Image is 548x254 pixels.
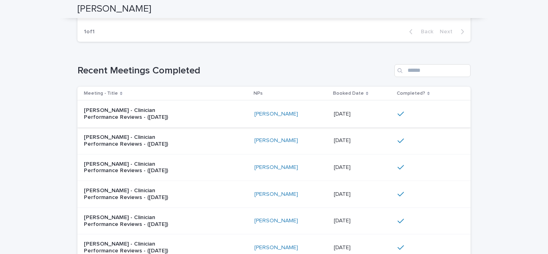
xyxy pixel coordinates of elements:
[334,136,352,144] p: [DATE]
[77,22,101,42] p: 1 of 1
[254,111,298,118] a: [PERSON_NAME]
[254,191,298,198] a: [PERSON_NAME]
[254,89,263,98] p: NPs
[254,244,298,251] a: [PERSON_NAME]
[436,28,471,35] button: Next
[416,29,433,35] span: Back
[77,181,471,208] tr: [PERSON_NAME] - Clinician Performance Reviews - ([DATE])[PERSON_NAME] [DATE][DATE]
[84,89,118,98] p: Meeting - Title
[77,65,391,77] h1: Recent Meetings Completed
[77,207,471,234] tr: [PERSON_NAME] - Clinician Performance Reviews - ([DATE])[PERSON_NAME] [DATE][DATE]
[84,187,184,201] p: [PERSON_NAME] - Clinician Performance Reviews - ([DATE])
[334,216,352,224] p: [DATE]
[254,137,298,144] a: [PERSON_NAME]
[84,107,184,121] p: [PERSON_NAME] - Clinician Performance Reviews - ([DATE])
[334,243,352,251] p: [DATE]
[254,217,298,224] a: [PERSON_NAME]
[77,127,471,154] tr: [PERSON_NAME] - Clinician Performance Reviews - ([DATE])[PERSON_NAME] [DATE][DATE]
[77,101,471,128] tr: [PERSON_NAME] - Clinician Performance Reviews - ([DATE])[PERSON_NAME] [DATE][DATE]
[397,89,425,98] p: Completed?
[84,214,184,228] p: [PERSON_NAME] - Clinician Performance Reviews - ([DATE])
[333,89,364,98] p: Booked Date
[334,189,352,198] p: [DATE]
[394,64,471,77] input: Search
[440,29,457,35] span: Next
[84,134,184,148] p: [PERSON_NAME] - Clinician Performance Reviews - ([DATE])
[334,163,352,171] p: [DATE]
[334,109,352,118] p: [DATE]
[403,28,436,35] button: Back
[77,154,471,181] tr: [PERSON_NAME] - Clinician Performance Reviews - ([DATE])[PERSON_NAME] [DATE][DATE]
[84,161,184,175] p: [PERSON_NAME] - Clinician Performance Reviews - ([DATE])
[77,3,151,15] h2: [PERSON_NAME]
[254,164,298,171] a: [PERSON_NAME]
